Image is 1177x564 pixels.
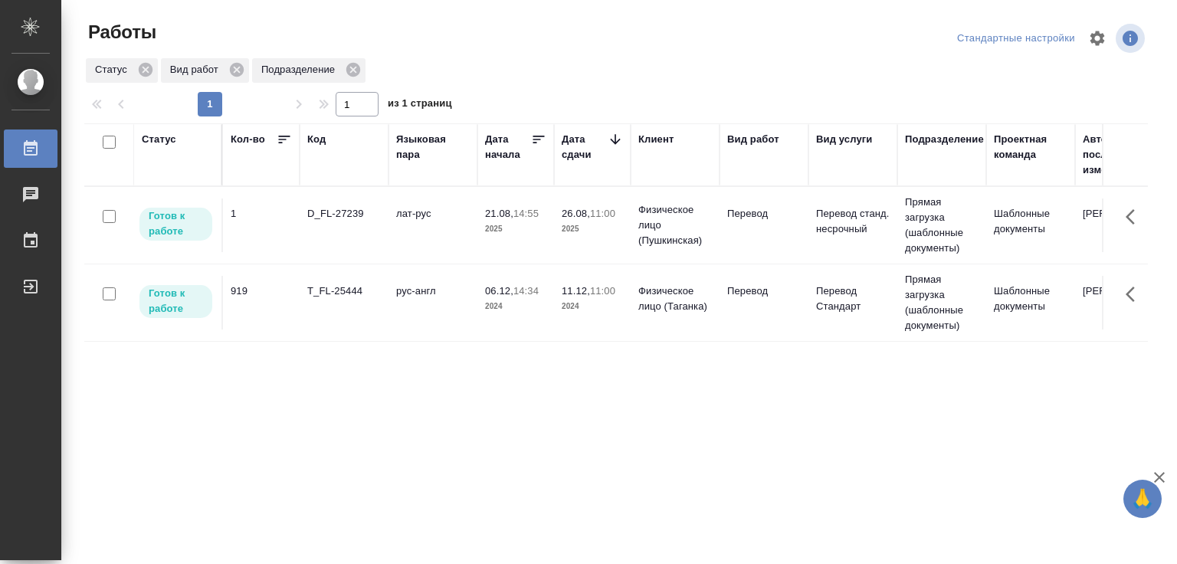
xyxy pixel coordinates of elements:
[513,208,539,219] p: 14:55
[562,221,623,237] p: 2025
[1075,276,1164,330] td: [PERSON_NAME]
[986,198,1075,252] td: Шаблонные документы
[905,132,984,147] div: Подразделение
[727,132,779,147] div: Вид работ
[84,20,156,44] span: Работы
[149,208,203,239] p: Готов к работе
[307,132,326,147] div: Код
[485,208,513,219] p: 21.08,
[252,58,366,83] div: Подразделение
[727,284,801,299] p: Перевод
[388,94,452,116] span: из 1 страниц
[1116,198,1153,235] button: Здесь прячутся важные кнопки
[485,221,546,237] p: 2025
[1116,24,1148,53] span: Посмотреть информацию
[816,284,890,314] p: Перевод Стандарт
[485,299,546,314] p: 2024
[86,58,158,83] div: Статус
[638,132,674,147] div: Клиент
[307,284,381,299] div: T_FL-25444
[261,62,340,77] p: Подразделение
[485,285,513,297] p: 06.12,
[95,62,133,77] p: Статус
[223,198,300,252] td: 1
[590,285,615,297] p: 11:00
[638,284,712,314] p: Физическое лицо (Таганка)
[953,27,1079,51] div: split button
[513,285,539,297] p: 14:34
[816,206,890,237] p: Перевод станд. несрочный
[1129,483,1156,515] span: 🙏
[389,198,477,252] td: лат-рус
[986,276,1075,330] td: Шаблонные документы
[897,264,986,341] td: Прямая загрузка (шаблонные документы)
[142,132,176,147] div: Статус
[994,132,1067,162] div: Проектная команда
[138,284,214,320] div: Исполнитель может приступить к работе
[161,58,249,83] div: Вид работ
[638,202,712,248] p: Физическое лицо (Пушкинская)
[562,285,590,297] p: 11.12,
[1116,276,1153,313] button: Здесь прячутся важные кнопки
[562,299,623,314] p: 2024
[1075,198,1164,252] td: [PERSON_NAME]
[485,132,531,162] div: Дата начала
[562,208,590,219] p: 26.08,
[562,132,608,162] div: Дата сдачи
[1083,132,1156,178] div: Автор последнего изменения
[223,276,300,330] td: 919
[149,286,203,316] p: Готов к работе
[590,208,615,219] p: 11:00
[231,132,265,147] div: Кол-во
[138,206,214,242] div: Исполнитель может приступить к работе
[897,187,986,264] td: Прямая загрузка (шаблонные документы)
[389,276,477,330] td: рус-англ
[816,132,873,147] div: Вид услуги
[1079,20,1116,57] span: Настроить таблицу
[396,132,470,162] div: Языковая пара
[307,206,381,221] div: D_FL-27239
[727,206,801,221] p: Перевод
[1123,480,1162,518] button: 🙏
[170,62,224,77] p: Вид работ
